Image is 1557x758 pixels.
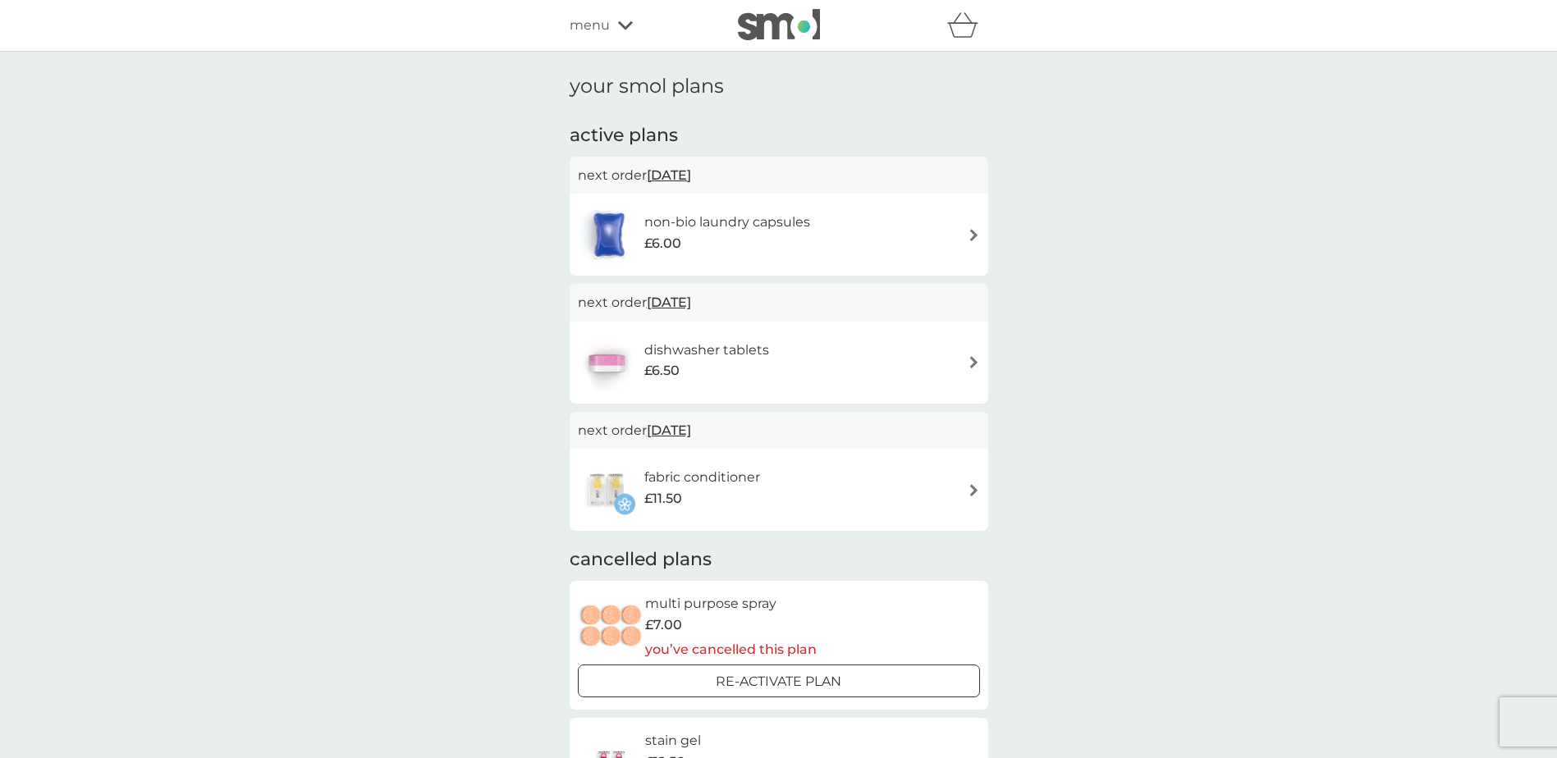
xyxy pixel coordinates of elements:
h2: cancelled plans [570,547,988,573]
h6: non-bio laundry capsules [644,212,810,233]
h1: your smol plans [570,75,988,98]
p: next order [578,292,980,313]
h2: active plans [570,123,988,148]
p: next order [578,420,980,441]
span: £6.50 [644,360,680,381]
span: [DATE] [647,286,691,318]
span: [DATE] [647,159,691,191]
img: multi purpose spray [578,598,645,655]
div: basket [947,9,988,42]
p: next order [578,165,980,186]
span: £11.50 [644,488,682,509]
img: arrow right [968,356,980,368]
p: you’ve cancelled this plan [645,639,817,660]
img: smol [738,9,820,40]
img: arrow right [968,229,980,241]
span: [DATE] [647,414,691,446]
span: menu [570,15,610,36]
button: Re-activate Plan [578,664,980,697]
img: dishwasher tablets [578,334,635,391]
img: arrow right [968,484,980,496]
h6: fabric conditioner [644,467,760,488]
span: £7.00 [645,614,682,636]
span: £6.00 [644,233,681,254]
h6: multi purpose spray [645,593,817,614]
p: Re-activate Plan [716,671,841,692]
img: fabric conditioner [578,461,635,518]
h6: dishwasher tablets [644,340,769,361]
img: non-bio laundry capsules [578,206,640,263]
h6: stain gel [645,730,817,751]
